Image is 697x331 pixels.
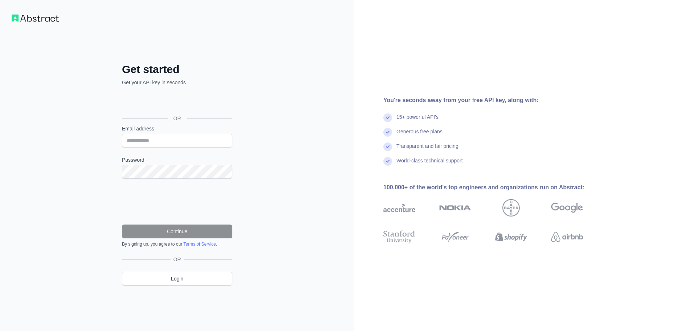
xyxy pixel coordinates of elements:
img: check mark [383,128,392,137]
img: check mark [383,113,392,122]
div: 15+ powerful API's [396,113,439,128]
img: accenture [383,199,415,217]
img: check mark [383,142,392,151]
a: Terms of Service [183,242,216,247]
img: bayer [502,199,520,217]
span: OR [168,115,187,122]
div: World-class technical support [396,157,463,171]
span: OR [171,256,184,263]
button: Continue [122,225,232,238]
iframe: reCAPTCHA [122,187,232,216]
label: Email address [122,125,232,132]
a: Login [122,272,232,286]
div: 100,000+ of the world's top engineers and organizations run on Abstract: [383,183,606,192]
p: Get your API key in seconds [122,79,232,86]
h2: Get started [122,63,232,76]
div: Transparent and fair pricing [396,142,458,157]
img: payoneer [439,229,471,245]
img: stanford university [383,229,415,245]
div: By signing up, you agree to our . [122,241,232,247]
img: airbnb [551,229,583,245]
div: You're seconds away from your free API key, along with: [383,96,606,105]
img: shopify [495,229,527,245]
img: nokia [439,199,471,217]
label: Password [122,156,232,164]
img: Workflow [12,15,59,22]
iframe: Sign in with Google Button [118,94,235,110]
div: Generous free plans [396,128,443,142]
img: check mark [383,157,392,166]
img: google [551,199,583,217]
